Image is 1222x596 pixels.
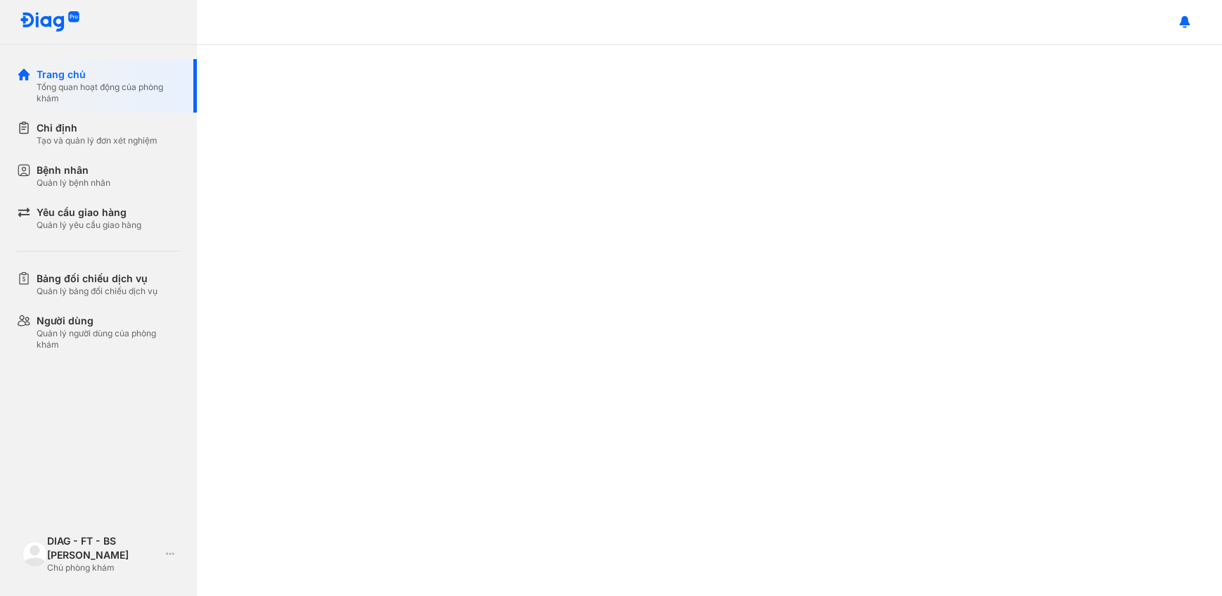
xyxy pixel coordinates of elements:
[37,135,157,146] div: Tạo và quản lý đơn xét nghiệm
[37,328,180,350] div: Quản lý người dùng của phòng khám
[20,11,80,33] img: logo
[37,177,110,189] div: Quản lý bệnh nhân
[37,82,180,104] div: Tổng quan hoạt động của phòng khám
[37,220,141,231] div: Quản lý yêu cầu giao hàng
[37,163,110,177] div: Bệnh nhân
[37,205,141,220] div: Yêu cầu giao hàng
[22,541,47,566] img: logo
[37,121,157,135] div: Chỉ định
[37,314,180,328] div: Người dùng
[47,562,160,573] div: Chủ phòng khám
[37,68,180,82] div: Trang chủ
[47,534,160,562] div: DIAG - FT - BS [PERSON_NAME]
[37,286,157,297] div: Quản lý bảng đối chiếu dịch vụ
[37,272,157,286] div: Bảng đối chiếu dịch vụ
